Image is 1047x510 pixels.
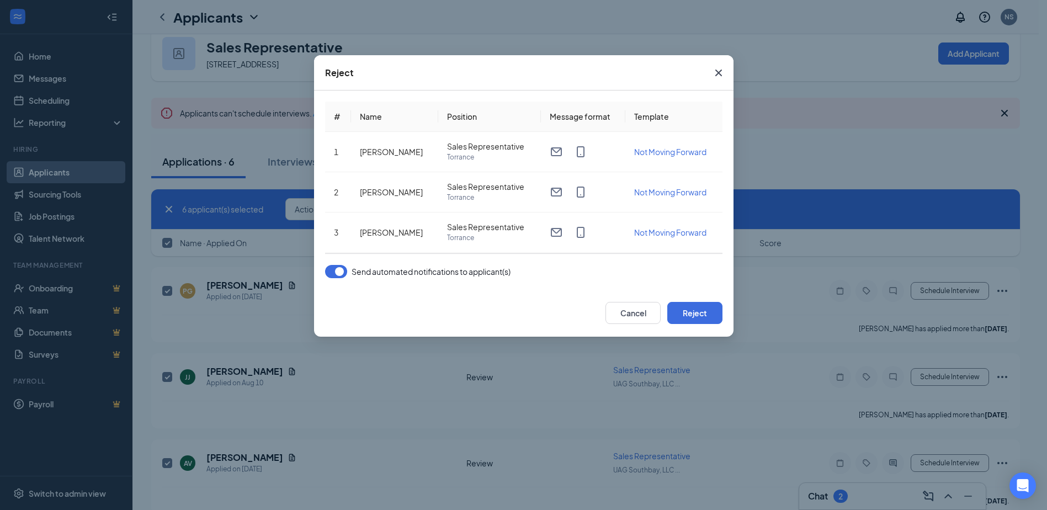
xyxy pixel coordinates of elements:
[447,221,532,232] span: Sales Representative
[540,102,625,132] th: Message format
[447,232,532,243] span: Torrance
[712,66,725,79] svg: Cross
[634,226,706,238] button: Not Moving Forward
[325,102,351,132] th: #
[351,212,438,253] td: [PERSON_NAME]
[625,102,722,132] th: Template
[634,146,706,158] button: Not Moving Forward
[447,181,532,192] span: Sales Representative
[634,147,706,157] span: Not Moving Forward
[549,185,562,199] svg: Email
[351,102,438,132] th: Name
[351,172,438,212] td: [PERSON_NAME]
[438,102,541,132] th: Position
[634,227,706,237] span: Not Moving Forward
[334,227,338,237] span: 3
[352,265,511,278] span: Send automated notifications to applicant(s)
[573,226,587,239] svg: MobileSms
[447,152,532,163] span: Torrance
[447,192,532,203] span: Torrance
[634,186,706,198] button: Not Moving Forward
[667,302,722,324] button: Reject
[334,187,338,197] span: 2
[605,302,661,324] button: Cancel
[549,226,562,239] svg: Email
[334,147,338,157] span: 1
[1009,472,1036,499] div: Open Intercom Messenger
[447,141,532,152] span: Sales Representative
[573,145,587,158] svg: MobileSms
[634,187,706,197] span: Not Moving Forward
[549,145,562,158] svg: Email
[325,67,354,79] div: Reject
[704,55,734,91] button: Close
[351,253,438,293] td: [PERSON_NAME]
[573,185,587,199] svg: MobileSms
[351,132,438,172] td: [PERSON_NAME]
